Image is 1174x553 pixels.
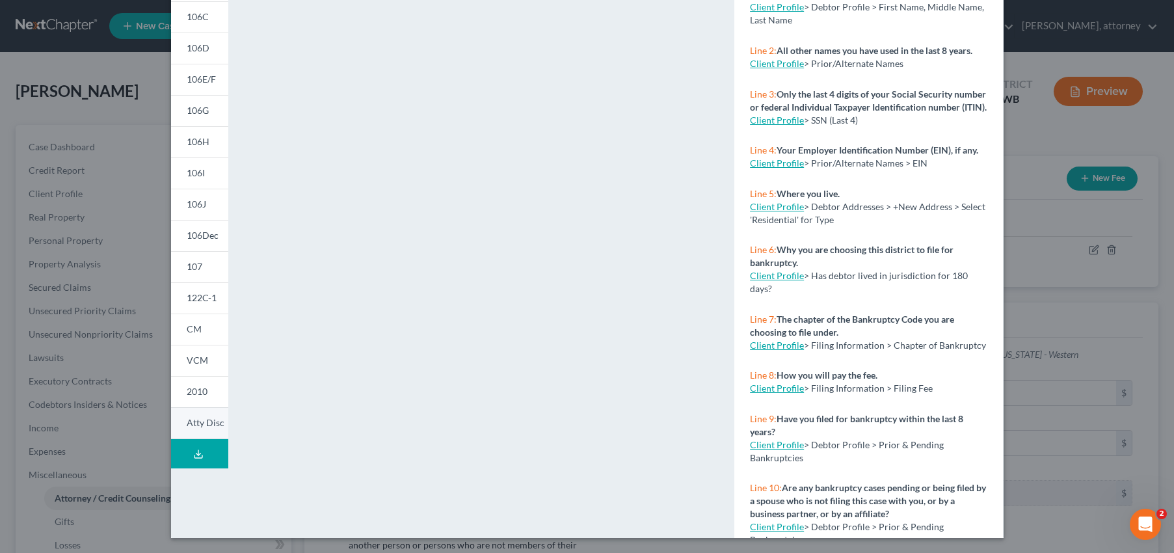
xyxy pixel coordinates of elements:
a: 106I [171,157,228,189]
a: 106Dec [171,220,228,251]
a: 122C-1 [171,282,228,314]
span: > Filing Information > Chapter of Bankruptcy [804,340,986,351]
span: Line 7: [750,314,777,325]
strong: Where you live. [777,188,840,199]
span: > SSN (Last 4) [804,115,858,126]
span: Line 3: [750,88,777,100]
a: Client Profile [750,157,804,169]
strong: All other names you have used in the last 8 years. [777,45,972,56]
a: Client Profile [750,58,804,69]
span: > Filing Information > Filing Fee [804,383,933,394]
span: 107 [187,261,202,272]
span: Line 8: [750,370,777,381]
strong: Only the last 4 digits of your Social Security number or federal Individual Taxpayer Identificati... [750,88,987,113]
span: > Has debtor lived in jurisdiction for 180 days? [750,270,968,294]
a: Client Profile [750,439,804,450]
a: Client Profile [750,383,804,394]
a: CM [171,314,228,345]
span: 106E/F [187,74,216,85]
span: > Debtor Profile > First Name, Middle Name, Last Name [750,1,984,25]
span: 106G [187,105,209,116]
span: > Debtor Profile > Prior & Pending Bankruptcies [750,439,944,463]
a: Client Profile [750,521,804,532]
span: Line 6: [750,244,777,255]
span: > Debtor Addresses > +New Address > Select 'Residential' for Type [750,201,985,225]
a: Client Profile [750,115,804,126]
a: 106J [171,189,228,220]
span: > Debtor Profile > Prior & Pending Bankruptcies [750,521,944,545]
span: Line 10: [750,482,782,493]
a: 106H [171,126,228,157]
span: > Prior/Alternate Names > EIN [804,157,927,169]
a: Client Profile [750,270,804,281]
span: 106H [187,136,209,147]
span: Atty Disc [187,417,224,428]
strong: Are any bankruptcy cases pending or being filed by a spouse who is not filing this case with you,... [750,482,986,519]
span: 106I [187,167,205,178]
span: 2 [1156,509,1167,519]
span: Line 5: [750,188,777,199]
a: 107 [171,251,228,282]
a: 106E/F [171,64,228,95]
a: 106G [171,95,228,126]
a: VCM [171,345,228,376]
strong: Why you are choosing this district to file for bankruptcy. [750,244,954,268]
span: CM [187,323,202,334]
span: VCM [187,355,208,366]
strong: Your Employer Identification Number (EIN), if any. [777,144,978,155]
span: 106D [187,42,209,53]
span: 106Dec [187,230,219,241]
strong: The chapter of the Bankruptcy Code you are choosing to file under. [750,314,954,338]
a: Client Profile [750,1,804,12]
a: Client Profile [750,340,804,351]
strong: How you will pay the fee. [777,370,877,381]
a: Atty Disc [171,407,228,439]
span: 122C-1 [187,292,217,303]
a: 106D [171,33,228,64]
a: Client Profile [750,201,804,212]
span: Line 9: [750,413,777,424]
span: 106J [187,198,206,209]
a: 2010 [171,376,228,407]
span: > Prior/Alternate Names [804,58,903,69]
span: 106C [187,11,209,22]
iframe: Intercom live chat [1130,509,1161,540]
a: 106C [171,1,228,33]
strong: Have you filed for bankruptcy within the last 8 years? [750,413,963,437]
span: Line 4: [750,144,777,155]
span: Line 2: [750,45,777,56]
span: 2010 [187,386,207,397]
